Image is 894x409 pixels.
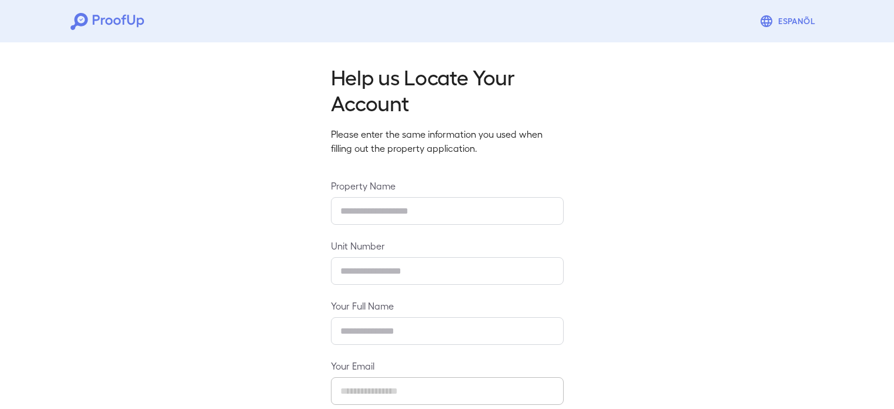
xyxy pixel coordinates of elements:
[331,64,564,115] h2: Help us Locate Your Account
[755,9,823,33] button: Espanõl
[331,359,564,373] label: Your Email
[331,299,564,312] label: Your Full Name
[331,179,564,192] label: Property Name
[331,239,564,252] label: Unit Number
[331,127,564,155] p: Please enter the same information you used when filling out the property application.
